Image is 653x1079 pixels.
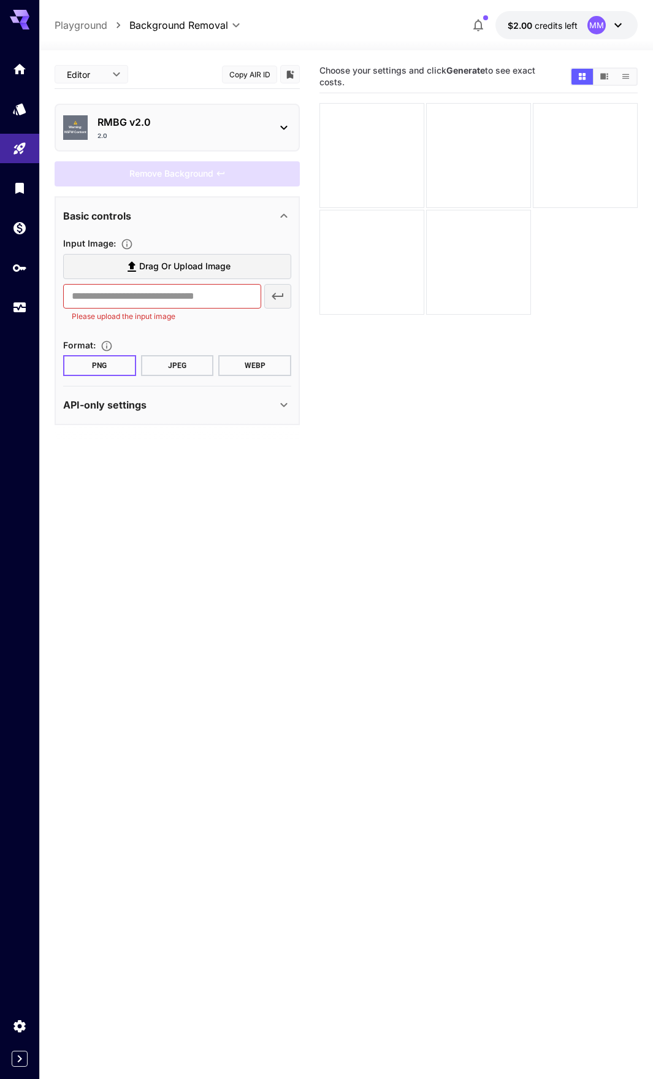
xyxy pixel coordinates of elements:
[69,125,82,130] span: Warning:
[96,340,118,352] button: Choose the file format for the output image.
[67,68,105,81] span: Editor
[12,1051,28,1067] button: Expand sidebar
[12,220,27,236] div: Wallet
[12,1018,27,1034] div: Settings
[97,115,267,129] p: RMBG v2.0
[615,69,636,85] button: Show images in list view
[446,65,485,75] b: Generate
[594,69,615,85] button: Show images in video view
[63,209,131,223] p: Basic controls
[116,238,138,250] button: Specifies the input image to be processed.
[63,397,147,412] p: API-only settings
[12,141,27,156] div: Playground
[218,355,291,376] button: WEBP
[63,390,291,420] div: API-only settings
[63,355,136,376] button: PNG
[63,254,291,279] label: Drag or upload image
[12,61,27,77] div: Home
[97,131,107,140] p: 2.0
[63,110,291,145] div: ⚠️Warning:NSFW ContentRMBG v2.02.0
[72,310,253,323] p: Please upload the input image
[64,130,86,135] span: NSFW Content
[63,238,116,248] span: Input Image :
[129,18,228,33] span: Background Removal
[141,355,214,376] button: JPEG
[12,180,27,196] div: Library
[570,67,638,86] div: Show images in grid viewShow images in video viewShow images in list view
[55,18,129,33] nav: breadcrumb
[284,67,296,82] button: Add to library
[55,18,107,33] a: Playground
[571,69,593,85] button: Show images in grid view
[535,20,578,31] span: credits left
[12,300,27,315] div: Usage
[508,20,535,31] span: $2.00
[495,11,638,39] button: $2.00MM
[12,260,27,275] div: API Keys
[63,340,96,350] span: Format :
[139,259,231,274] span: Drag or upload image
[319,65,535,87] span: Choose your settings and click to see exact costs.
[587,16,606,34] div: MM
[508,19,578,32] div: $2.00
[63,201,291,231] div: Basic controls
[12,101,27,117] div: Models
[222,66,277,83] button: Copy AIR ID
[74,121,77,126] span: ⚠️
